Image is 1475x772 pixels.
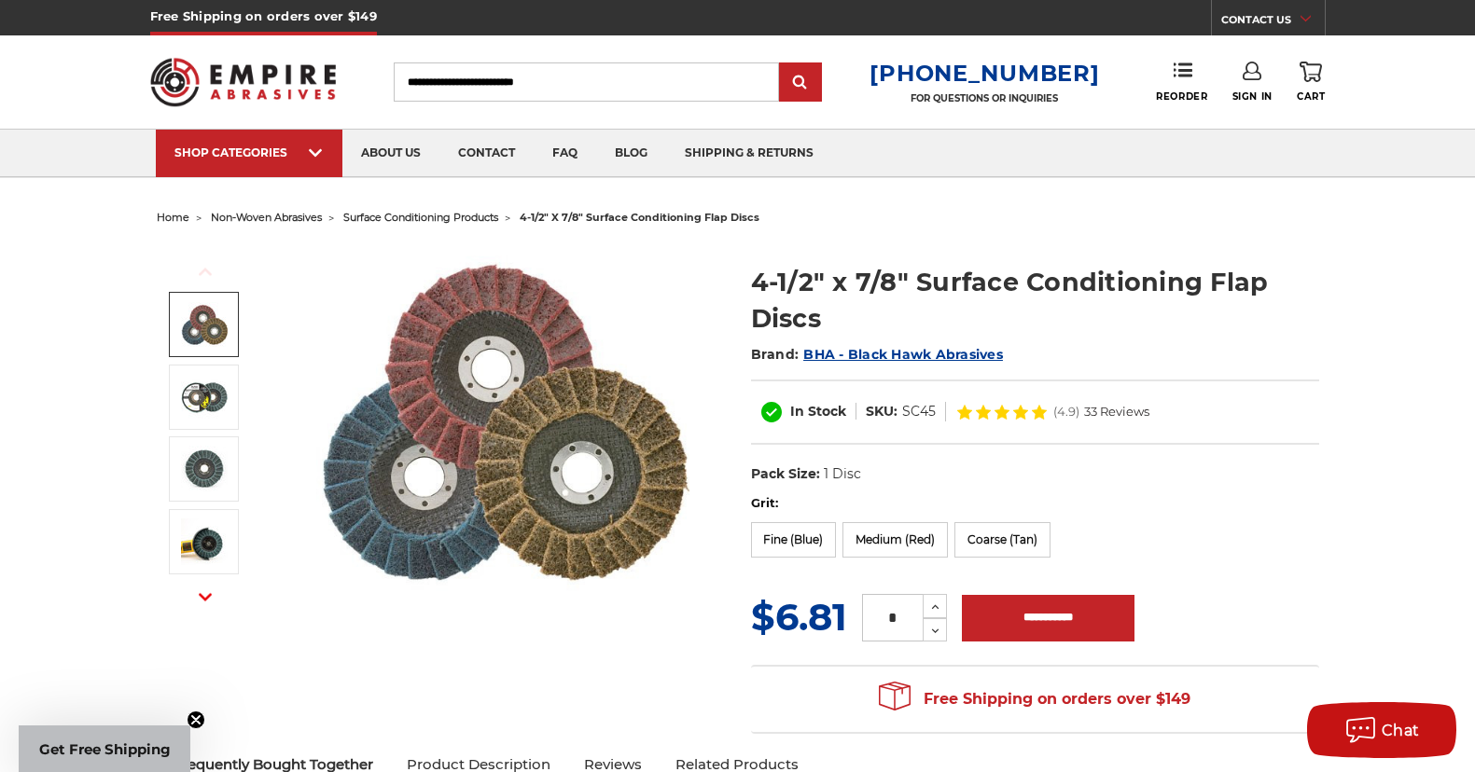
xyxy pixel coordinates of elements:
[751,594,847,640] span: $6.81
[1232,90,1273,103] span: Sign In
[879,681,1190,718] span: Free Shipping on orders over $149
[870,92,1099,104] p: FOR QUESTIONS OR INQUIRIES
[902,402,936,421] dd: SC45
[316,244,689,607] img: Scotch brite flap discs
[187,710,205,729] button: Close teaser
[157,211,189,224] a: home
[342,130,439,177] a: about us
[596,130,666,177] a: blog
[39,740,171,758] span: Get Free Shipping
[824,464,861,484] dd: 1 Disc
[181,446,228,492] img: 4-1/2" x 7/8" Surface Conditioning Flap Discs
[211,211,322,224] a: non-woven abrasives
[439,130,534,177] a: contact
[866,402,898,421] dt: SKU:
[666,130,832,177] a: shipping & returns
[1053,406,1079,418] span: (4.9)
[1156,90,1207,103] span: Reorder
[181,302,228,348] img: Scotch brite flap discs
[19,725,190,772] div: Get Free ShippingClose teaser
[183,252,228,292] button: Previous
[751,264,1319,337] h1: 4-1/2" x 7/8" Surface Conditioning Flap Discs
[1084,406,1149,418] span: 33 Reviews
[1156,62,1207,102] a: Reorder
[183,577,228,617] button: Next
[751,346,800,363] span: Brand:
[790,403,846,420] span: In Stock
[751,494,1319,513] label: Grit:
[534,130,596,177] a: faq
[1221,9,1325,35] a: CONTACT US
[1307,702,1456,758] button: Chat
[782,64,819,102] input: Submit
[751,464,820,484] dt: Pack Size:
[870,60,1099,87] a: [PHONE_NUMBER]
[181,374,228,420] img: Black Hawk Abrasives Surface Conditioning Flap Disc - Blue
[181,518,228,565] img: Angle grinder with blue surface conditioning flap disc
[1297,62,1325,103] a: Cart
[1297,90,1325,103] span: Cart
[1382,722,1420,739] span: Chat
[150,46,337,118] img: Empire Abrasives
[343,211,498,224] a: surface conditioning products
[174,145,324,159] div: SHOP CATEGORIES
[803,346,1003,363] a: BHA - Black Hawk Abrasives
[520,211,759,224] span: 4-1/2" x 7/8" surface conditioning flap discs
